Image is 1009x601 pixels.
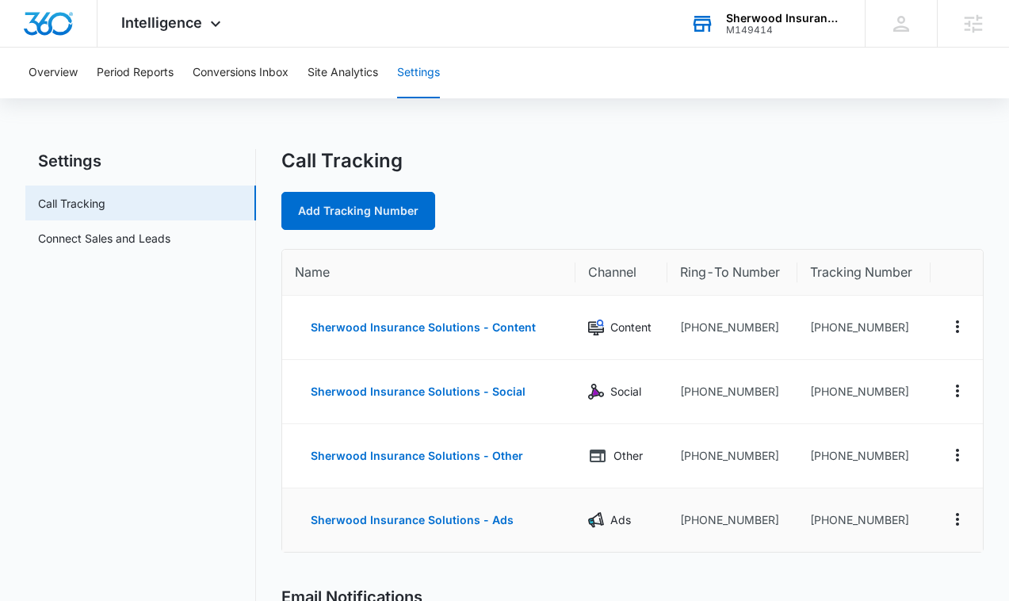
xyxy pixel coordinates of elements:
div: account id [726,25,842,36]
img: Social [588,384,604,400]
td: [PHONE_NUMBER] [797,424,930,488]
a: Call Tracking [38,195,105,212]
button: Conversions Inbox [193,48,289,98]
td: [PHONE_NUMBER] [667,488,797,552]
td: [PHONE_NUMBER] [667,360,797,424]
td: [PHONE_NUMBER] [797,296,930,360]
td: [PHONE_NUMBER] [797,488,930,552]
a: Connect Sales and Leads [38,230,170,247]
button: Sherwood Insurance Solutions - Ads [295,501,529,539]
th: Tracking Number [797,250,930,296]
button: Settings [397,48,440,98]
p: Social [610,383,641,400]
button: Actions [945,378,970,404]
p: Ads [610,511,631,529]
th: Ring-To Number [667,250,797,296]
h1: Call Tracking [281,149,403,173]
button: Site Analytics [308,48,378,98]
img: Content [588,320,604,335]
th: Name [282,250,575,296]
span: Intelligence [121,14,202,31]
div: account name [726,12,842,25]
button: Actions [945,442,970,468]
td: [PHONE_NUMBER] [667,424,797,488]
p: Content [610,319,652,336]
h2: Settings [25,149,256,173]
button: Actions [945,507,970,532]
button: Period Reports [97,48,174,98]
th: Channel [575,250,667,296]
p: Other [613,447,643,465]
button: Overview [29,48,78,98]
img: Ads [588,512,604,528]
td: [PHONE_NUMBER] [667,296,797,360]
td: [PHONE_NUMBER] [797,360,930,424]
button: Sherwood Insurance Solutions - Other [295,437,539,475]
button: Actions [945,314,970,339]
button: Sherwood Insurance Solutions - Social [295,373,541,411]
button: Sherwood Insurance Solutions - Content [295,308,552,346]
a: Add Tracking Number [281,192,435,230]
